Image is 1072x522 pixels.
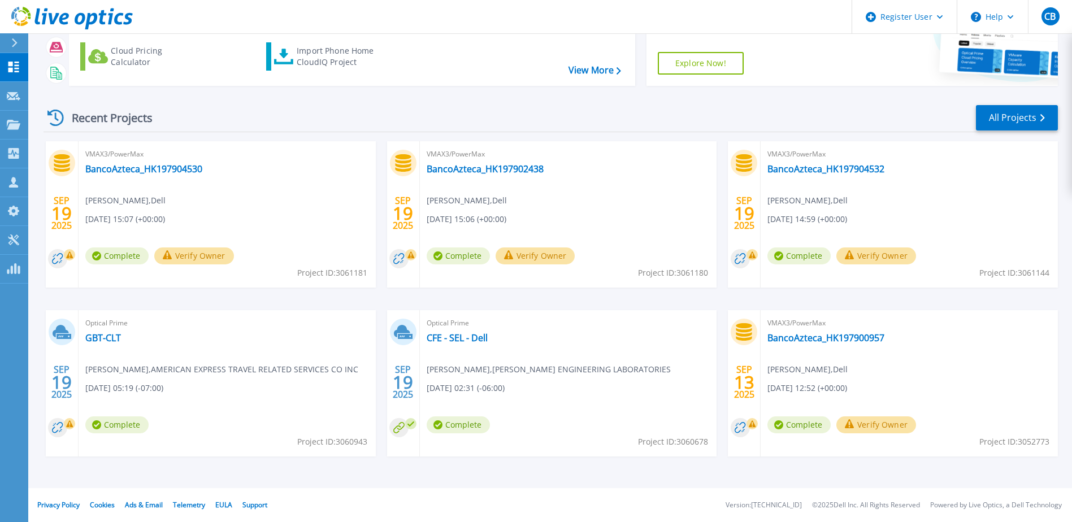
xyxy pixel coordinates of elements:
[154,247,234,264] button: Verify Owner
[734,193,755,234] div: SEP 2025
[427,163,544,175] a: BancoAzteca_HK197902438
[85,247,149,264] span: Complete
[44,104,168,132] div: Recent Projects
[767,194,848,207] span: [PERSON_NAME] , Dell
[930,502,1062,509] li: Powered by Live Optics, a Dell Technology
[427,194,507,207] span: [PERSON_NAME] , Dell
[734,362,755,403] div: SEP 2025
[393,377,413,387] span: 19
[173,500,205,510] a: Telemetry
[976,105,1058,130] a: All Projects
[125,500,163,510] a: Ads & Email
[85,194,166,207] span: [PERSON_NAME] , Dell
[767,247,831,264] span: Complete
[85,148,369,160] span: VMAX3/PowerMax
[297,267,367,279] span: Project ID: 3061181
[1044,12,1056,21] span: CB
[767,148,1051,160] span: VMAX3/PowerMax
[392,193,414,234] div: SEP 2025
[658,52,744,75] a: Explore Now!
[638,436,708,448] span: Project ID: 3060678
[979,267,1049,279] span: Project ID: 3061144
[51,208,72,218] span: 19
[767,213,847,225] span: [DATE] 14:59 (+00:00)
[496,247,575,264] button: Verify Owner
[85,332,121,343] a: GBT-CLT
[85,382,163,394] span: [DATE] 05:19 (-07:00)
[85,163,202,175] a: BancoAzteca_HK197904530
[85,363,358,376] span: [PERSON_NAME] , AMERICAN EXPRESS TRAVEL RELATED SERVICES CO INC
[767,163,884,175] a: BancoAzteca_HK197904532
[37,500,80,510] a: Privacy Policy
[51,193,72,234] div: SEP 2025
[726,502,802,509] li: Version: [TECHNICAL_ID]
[767,332,884,343] a: BancoAzteca_HK197900957
[393,208,413,218] span: 19
[215,500,232,510] a: EULA
[427,332,488,343] a: CFE - SEL - Dell
[979,436,1049,448] span: Project ID: 3052773
[638,267,708,279] span: Project ID: 3061180
[90,500,115,510] a: Cookies
[85,317,369,329] span: Optical Prime
[812,502,920,509] li: © 2025 Dell Inc. All Rights Reserved
[427,363,671,376] span: [PERSON_NAME] , [PERSON_NAME] ENGINEERING LABORATORIES
[427,247,490,264] span: Complete
[427,148,710,160] span: VMAX3/PowerMax
[297,436,367,448] span: Project ID: 3060943
[836,416,916,433] button: Verify Owner
[392,362,414,403] div: SEP 2025
[836,247,916,264] button: Verify Owner
[734,208,754,218] span: 19
[427,213,506,225] span: [DATE] 15:06 (+00:00)
[297,45,385,68] div: Import Phone Home CloudIQ Project
[427,416,490,433] span: Complete
[568,65,621,76] a: View More
[51,377,72,387] span: 19
[85,213,165,225] span: [DATE] 15:07 (+00:00)
[427,382,505,394] span: [DATE] 02:31 (-06:00)
[51,362,72,403] div: SEP 2025
[242,500,267,510] a: Support
[85,416,149,433] span: Complete
[767,363,848,376] span: [PERSON_NAME] , Dell
[111,45,201,68] div: Cloud Pricing Calculator
[767,317,1051,329] span: VMAX3/PowerMax
[767,382,847,394] span: [DATE] 12:52 (+00:00)
[427,317,710,329] span: Optical Prime
[767,416,831,433] span: Complete
[734,377,754,387] span: 13
[80,42,206,71] a: Cloud Pricing Calculator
